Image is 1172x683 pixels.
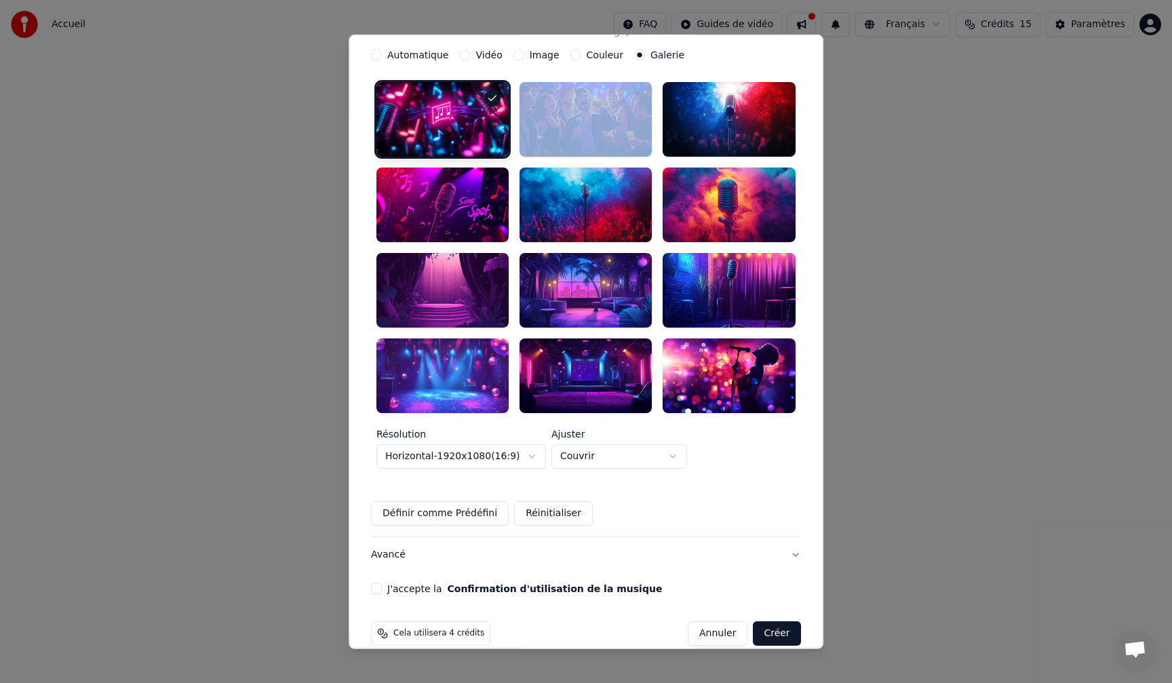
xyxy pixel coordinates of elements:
div: VidéoPersonnaliser le vidéo de karaoké : utiliser une image, une vidéo ou une couleur [371,50,801,536]
button: J'accepte la [448,583,663,593]
label: Ajuster [551,429,687,438]
div: Vidéo [371,6,753,39]
label: Couleur [587,50,623,60]
button: Annuler [688,621,747,645]
label: Automatique [387,50,448,60]
p: Personnaliser le vidéo de karaoké : utiliser une image, une vidéo ou une couleur [371,25,753,39]
button: Créer [754,621,801,645]
label: Vidéo [476,50,503,60]
label: J'accepte la [387,583,662,593]
label: Image [530,50,560,60]
span: Cela utilisera 4 crédits [393,627,484,638]
label: Résolution [376,429,546,438]
button: Réinitialiser [514,501,593,525]
label: Galerie [650,50,684,60]
button: Avancé [371,536,801,572]
button: Définir comme Prédéfini [371,501,509,525]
